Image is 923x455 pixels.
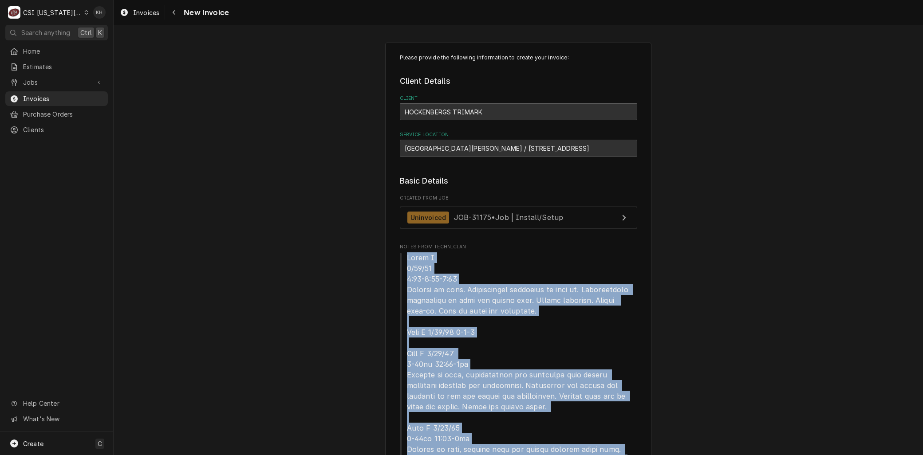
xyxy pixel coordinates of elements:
a: Invoices [116,5,163,20]
div: Kyley Hunnicutt's Avatar [93,6,106,19]
div: HOCKENBERGS TRIMARK [400,103,637,120]
div: Uninvoiced [407,212,450,224]
label: Service Location [400,131,637,138]
span: Purchase Orders [23,110,103,119]
a: Home [5,44,108,59]
a: Go to What's New [5,412,108,426]
a: Purchase Orders [5,107,108,122]
span: K [98,28,102,37]
label: Client [400,95,637,102]
span: JOB-31175 • Job | Install/Setup [454,213,564,222]
div: CSI Kansas City's Avatar [8,6,20,19]
button: Navigate back [167,5,181,20]
a: Clients [5,122,108,137]
div: Created From Job [400,195,637,233]
div: Service Location [400,131,637,157]
span: Help Center [23,399,103,408]
a: Estimates [5,59,108,74]
legend: Basic Details [400,175,637,187]
span: Invoices [23,94,103,103]
span: Estimates [23,62,103,71]
span: C [98,439,102,448]
div: CSI [US_STATE][GEOGRAPHIC_DATA] [23,8,82,17]
span: Clients [23,125,103,134]
span: Create [23,440,43,447]
span: Search anything [21,28,70,37]
span: Created From Job [400,195,637,202]
span: Ctrl [80,28,92,37]
a: Go to Help Center [5,396,108,411]
div: KH [93,6,106,19]
p: Please provide the following information to create your invoice: [400,54,637,62]
span: Jobs [23,78,90,87]
a: Invoices [5,91,108,106]
span: Notes From Technician [400,243,637,251]
span: New Invoice [181,7,229,19]
button: Search anythingCtrlK [5,25,108,40]
span: Invoices [133,8,159,17]
div: Client [400,95,637,120]
a: View Job [400,207,637,228]
span: What's New [23,414,103,424]
span: Home [23,47,103,56]
legend: Client Details [400,75,637,87]
div: C [8,6,20,19]
div: Villa St Francis Catholic Care Center / 16600 West 126Th Street, Olathe, KS 66062 [400,140,637,157]
a: Go to Jobs [5,75,108,90]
